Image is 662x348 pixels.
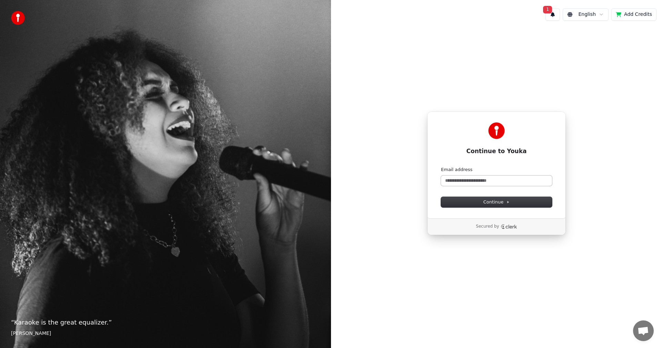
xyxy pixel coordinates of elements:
p: Secured by [476,224,499,229]
span: Continue [483,199,510,205]
a: Clerk logo [501,224,517,229]
button: Add Credits [611,8,656,21]
div: Open chat [633,320,654,341]
img: Youka [488,122,505,139]
label: Email address [441,167,472,173]
footer: [PERSON_NAME] [11,330,320,337]
button: Continue [441,197,552,207]
button: 1 [545,8,560,21]
span: 1 [543,6,552,13]
img: youka [11,11,25,25]
h1: Continue to Youka [441,147,552,156]
p: “ Karaoke is the great equalizer. ” [11,318,320,327]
